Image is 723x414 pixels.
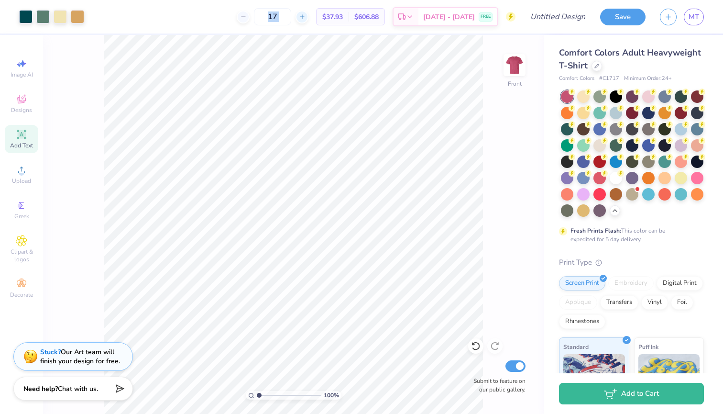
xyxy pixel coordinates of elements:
div: Screen Print [559,276,605,291]
span: [DATE] - [DATE] [423,12,475,22]
span: Chat with us. [58,384,98,393]
button: Add to Cart [559,383,704,404]
div: Transfers [600,295,638,310]
div: Front [508,79,522,88]
strong: Stuck? [40,347,61,357]
div: Foil [671,295,693,310]
input: Untitled Design [523,7,593,26]
span: $37.93 [322,12,343,22]
img: Front [505,56,524,75]
div: Rhinestones [559,314,605,329]
span: Minimum Order: 24 + [624,75,672,83]
span: Designs [11,106,32,114]
img: Standard [563,354,625,402]
input: – – [254,8,291,25]
img: Puff Ink [638,354,700,402]
span: Clipart & logos [5,248,38,263]
span: Image AI [11,71,33,78]
span: Comfort Colors [559,75,594,83]
span: Add Text [10,142,33,149]
label: Submit to feature on our public gallery. [468,377,526,394]
span: FREE [481,13,491,20]
div: Digital Print [657,276,703,291]
a: MT [684,9,704,25]
strong: Fresh Prints Flash: [570,227,621,235]
div: Applique [559,295,597,310]
div: This color can be expedited for 5 day delivery. [570,226,688,244]
span: Comfort Colors Adult Heavyweight T-Shirt [559,47,701,71]
span: 100 % [324,391,339,400]
div: Vinyl [641,295,668,310]
span: Decorate [10,291,33,299]
span: Puff Ink [638,342,658,352]
span: MT [689,11,699,22]
strong: Need help? [23,384,58,393]
div: Embroidery [608,276,654,291]
span: Standard [563,342,589,352]
button: Save [600,9,646,25]
span: Greek [14,213,29,220]
div: Our Art team will finish your design for free. [40,347,120,366]
span: $606.88 [354,12,379,22]
div: Print Type [559,257,704,268]
span: # C1717 [599,75,619,83]
span: Upload [12,177,31,185]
